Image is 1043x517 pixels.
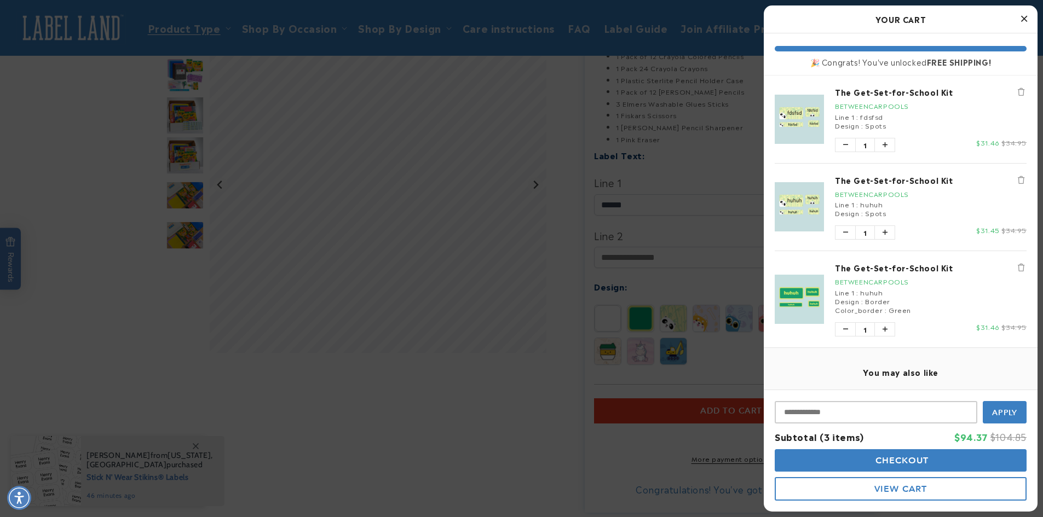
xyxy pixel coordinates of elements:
[885,305,887,315] span: :
[835,226,855,239] button: Decrease quantity of The Get-Set-for-School Kit
[835,112,855,121] span: Line 1
[775,275,824,324] img: The Get-Set-for-School Kit
[835,323,855,336] button: Decrease quantity of The Get-Set-for-School Kit
[1001,225,1027,235] span: Previous price was $34.95
[835,100,1027,112] div: BETWEENCARPOOLS
[775,75,1027,163] li: product
[856,112,858,121] span: :
[860,287,883,297] span: huhuh
[927,56,991,67] b: FREE SHIPPING!
[855,138,875,152] span: 1
[1016,175,1027,185] button: Remove The Get-Set-for-School Kit
[835,188,1027,200] div: BETWEENCARPOOLS
[775,163,1027,251] li: product
[861,120,863,130] span: :
[775,401,977,423] input: Input Discount
[856,199,858,209] span: :
[875,138,895,152] button: Increase quantity of The Get-Set-for-School Kit
[874,484,927,494] span: View Cart
[860,199,883,209] span: huhuh
[861,208,863,218] span: :
[856,287,858,297] span: :
[775,95,824,144] img: The Get-Set-for-School Kit
[775,57,1027,67] div: 🎉 Congrats! You've unlocked
[889,305,911,315] span: Green
[992,408,1018,417] span: Apply
[1001,137,1027,147] span: $34.95
[835,120,860,130] span: Design
[855,226,875,239] span: 1
[835,287,855,297] span: Line 1
[835,262,1027,273] a: The Get-Set-for-School Kit
[875,226,895,239] button: Increase quantity of The Get-Set-for-School Kit
[990,430,1027,443] span: $104.85
[983,401,1027,423] button: Apply
[976,225,1000,235] span: $31.45
[855,323,875,336] span: 1
[36,13,82,24] h1: Chat with us
[875,323,895,336] button: Increase quantity of The Get-Set-for-School Kit
[5,4,95,32] button: Open gorgias live chat
[873,455,929,466] span: Checkout
[835,208,860,218] span: Design
[1016,262,1027,273] button: Remove The Get-Set-for-School Kit
[1016,11,1032,27] button: Close Cart
[775,430,864,443] span: Subtotal (3 items)
[775,251,1027,347] li: product
[775,477,1027,501] button: View Cart
[7,486,31,510] div: Accessibility Menu
[976,322,1000,332] span: $31.46
[976,137,1000,147] span: $31.46
[865,296,890,306] span: Border
[865,208,886,218] span: Spots
[835,86,1027,97] a: The Get-Set-for-School Kit
[1016,86,1027,97] button: Remove The Get-Set-for-School Kit
[775,449,1027,472] button: Checkout
[835,276,1027,288] div: BETWEENCARPOOLS
[835,138,855,152] button: Decrease quantity of The Get-Set-for-School Kit
[775,367,1027,377] h4: You may also like
[865,120,886,130] span: Spots
[835,296,860,306] span: Design
[835,175,1027,185] a: The Get-Set-for-School Kit
[861,296,863,306] span: :
[954,430,988,443] span: $94.37
[835,199,855,209] span: Line 1
[1001,322,1027,332] span: Previous price was $34.95
[775,11,1027,27] h2: Your Cart
[775,182,824,231] img: The Get-Set-for-School Kit
[835,305,883,315] span: Color_border
[860,112,883,121] span: fdsfsd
